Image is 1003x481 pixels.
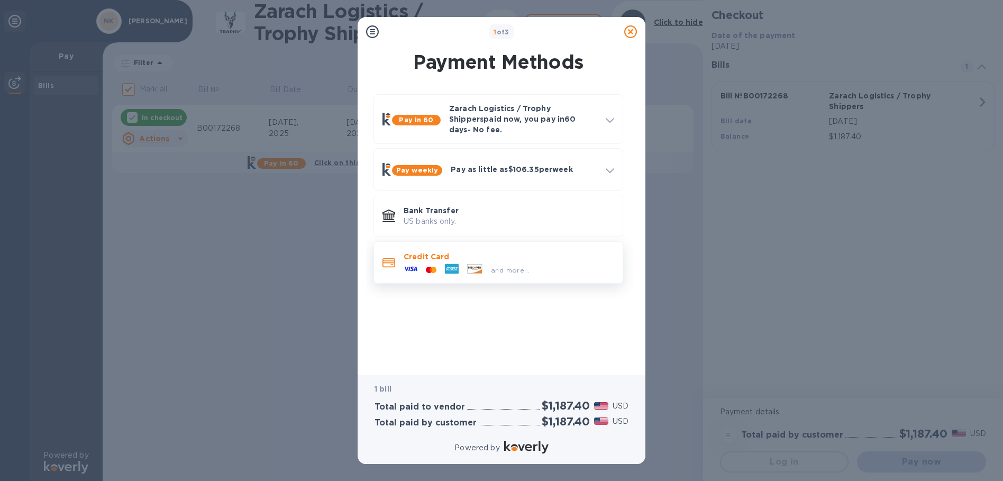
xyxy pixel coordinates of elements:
[494,28,496,36] span: 1
[375,402,465,412] h3: Total paid to vendor
[371,51,625,73] h1: Payment Methods
[454,442,499,453] p: Powered by
[451,164,597,175] p: Pay as little as $106.35 per week
[542,415,590,428] h2: $1,187.40
[396,166,438,174] b: Pay weekly
[542,399,590,412] h2: $1,187.40
[613,416,628,427] p: USD
[504,441,549,453] img: Logo
[404,205,614,216] p: Bank Transfer
[613,401,628,412] p: USD
[404,216,614,227] p: US banks only.
[594,418,608,425] img: USD
[449,103,597,135] p: Zarach Logistics / Trophy Shippers paid now, you pay in 60 days - No fee.
[375,418,477,428] h3: Total paid by customer
[399,116,433,124] b: Pay in 60
[491,266,530,274] span: and more...
[375,385,391,393] b: 1 bill
[404,251,614,262] p: Credit Card
[494,28,509,36] b: of 3
[594,402,608,410] img: USD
